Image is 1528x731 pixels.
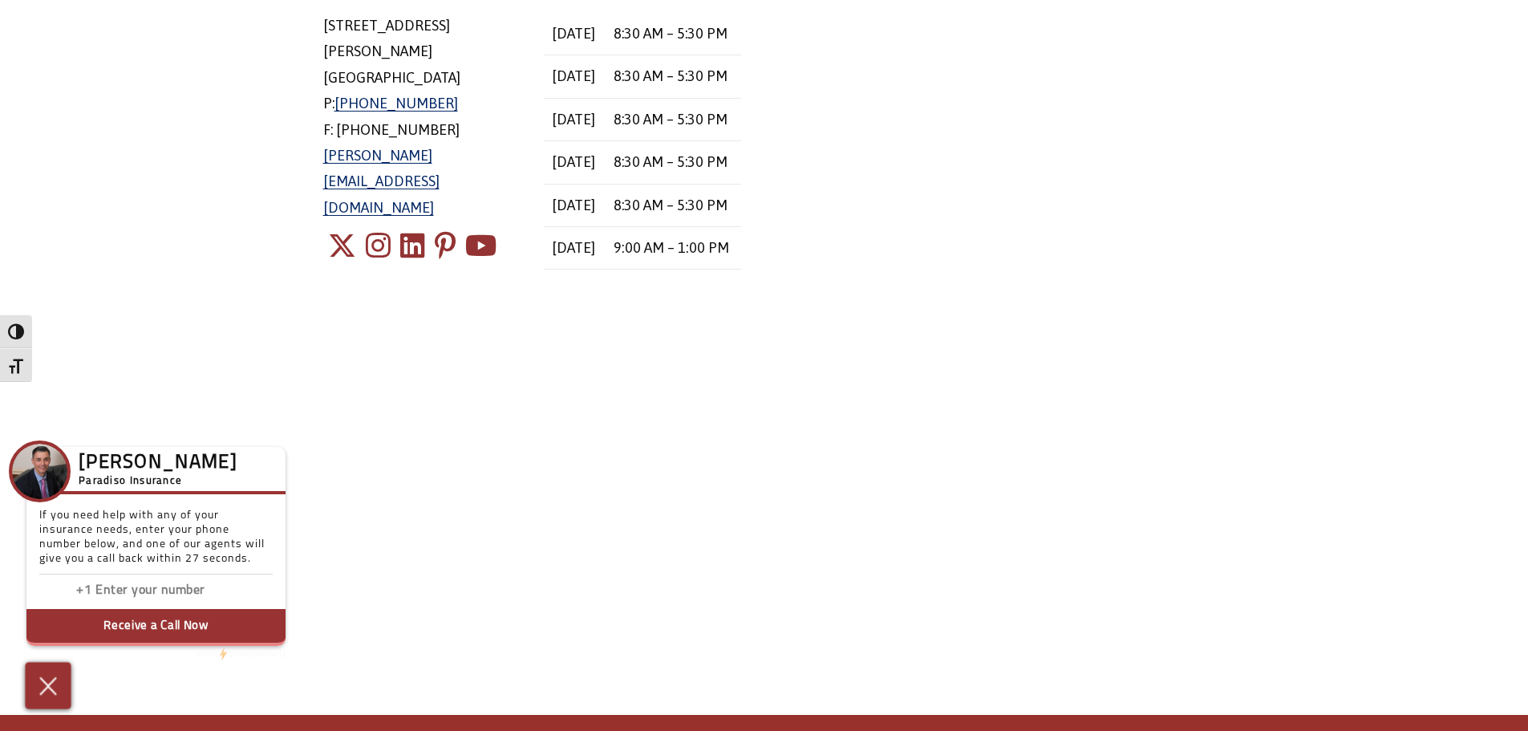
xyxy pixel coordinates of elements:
time: 8:30 AM – 5:30 PM [614,25,728,42]
time: 8:30 AM – 5:30 PM [614,67,728,84]
td: [DATE] [544,226,605,269]
time: 8:30 AM – 5:30 PM [614,197,728,213]
a: LinkedIn [400,221,425,271]
a: Instagram [366,221,391,271]
td: [DATE] [544,13,605,55]
td: [DATE] [544,184,605,226]
a: X [328,221,356,271]
td: [DATE] [544,55,605,98]
time: 8:30 AM – 5:30 PM [614,153,728,170]
a: Youtube [465,221,496,271]
time: 8:30 AM – 5:30 PM [614,111,728,128]
time: 9:00 AM – 1:00 PM [614,239,729,256]
a: [PHONE_NUMBER] [334,95,458,112]
td: [DATE] [544,141,605,184]
p: [STREET_ADDRESS] [PERSON_NAME][GEOGRAPHIC_DATA] P: F: [PHONE_NUMBER] [323,13,521,221]
a: Pinterest [435,221,456,271]
a: [PERSON_NAME][EMAIL_ADDRESS][DOMAIN_NAME] [323,147,440,216]
td: [DATE] [544,98,605,140]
